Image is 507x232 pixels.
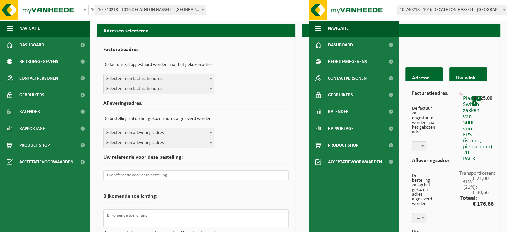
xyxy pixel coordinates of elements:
span: 10-740218 - 1016 DECATHLON HASSELT - KURINGEN [88,5,98,15]
span: Bedrijfsgegevens [19,53,58,70]
span: Selecteer een facturatieadres [104,84,214,94]
span: Product Shop [19,137,50,154]
h2: Adressen selecteren [405,71,443,86]
h2: Afleveringsadres. [103,101,289,110]
span: Acceptatievoorwaarden [328,154,382,170]
button: Navigatie [309,20,399,37]
span: Rapportage [328,120,354,137]
span: Gebruikers [328,87,353,103]
span: 10-740218 - 1016 DECATHLON HASSELT - KURINGEN [95,5,206,15]
span: Contactpersonen [328,70,367,87]
a: Bedrijfsgegevens [309,53,399,70]
div: BTW (21%): [456,176,480,190]
span: | ( ) | , [412,213,426,223]
h2: Facturatieadres. [103,47,289,56]
span: Selecteer een facturatieadres [103,84,214,94]
span: Selecteer een facturatieadres [104,74,214,84]
span: Selecteer een afleveringsadres [104,128,214,138]
span: Kalender [328,103,349,120]
span: | ( ) | , [412,213,427,223]
span: Selecteer een afleveringsadres [103,128,214,138]
h2: Uw winkelmandje [302,24,501,37]
a: Dashboard [309,37,399,53]
span: Contactpersonen [19,70,58,87]
a: Rapportage [309,120,399,137]
div: Plastic Switch zakken van 500L voor EPS (isomo, piepschuim) 20-PACK [463,92,471,162]
button: + [472,101,477,106]
span: Navigatie [328,20,349,37]
p: De factuur zal opgestuurd worden naar het gekozen adres. [412,103,436,138]
a: Product Shop [309,137,399,154]
span: Navigatie [19,20,40,37]
span: Selecteer een afleveringsadres [103,138,214,148]
div: € 125,00 [473,92,476,101]
a: Kalender [309,103,399,120]
span: Bedrijfsgegevens [328,53,367,70]
span: Selecteer een afleveringsadres [104,138,214,148]
div: 1 [471,92,472,101]
span: € 30,66 [473,190,477,195]
h2: Bijkomende toelichting: [103,194,157,203]
span: Dashboard [328,37,353,53]
span: Product Shop [328,137,358,154]
div: Transportkosten: [456,167,480,176]
p: De bestelling zal op het gekozen adres afgeleverd worden. [103,113,289,125]
p: De factuur zal opgestuurd worden naar het gekozen adres. [103,59,289,71]
h2: Uw winkelmandje [449,71,487,86]
a: Gebruikers [309,87,399,103]
h2: Afleveringsadres. [412,158,436,167]
a: Acceptatievoorwaarden [309,154,399,170]
span: Dashboard [19,37,44,53]
span: 10-740218 - 1016 DECATHLON HASSELT - KURINGEN [88,5,89,15]
button: - [472,96,477,101]
a: Contactpersonen [309,70,399,87]
span: € 21,00 [473,176,477,181]
span: Kalender [19,103,40,120]
span: € 176,66 [473,201,477,207]
span: Gebruikers [19,87,44,103]
input: Uw referentie voor deze bestelling [103,170,289,180]
h2: Facturatieadres. [412,91,436,100]
span: Rapportage [19,120,45,137]
span: Acceptatievoorwaarden [19,154,73,170]
h2: Adressen selecteren [97,24,295,37]
div: Totaal: [456,190,480,201]
h2: Uw referentie voor deze bestelling: [103,155,289,164]
button: x [476,96,481,101]
p: De bestelling zal op het gekozen adres afgeleverd worden. [412,170,436,210]
span: Selecteer een facturatieadres [103,74,214,84]
img: 01-999956 [459,92,463,96]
